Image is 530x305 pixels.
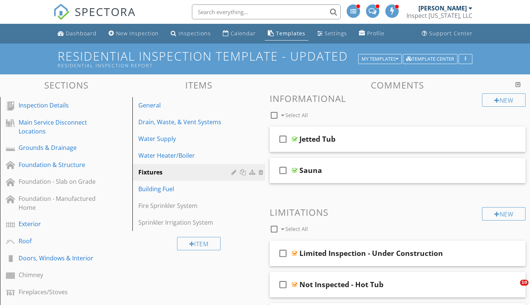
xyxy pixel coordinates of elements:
[132,80,265,90] h3: Items
[482,93,526,107] div: New
[138,184,233,193] div: Building Fuel
[220,27,259,41] a: Calendar
[406,57,454,62] div: Template Center
[299,280,383,289] div: Not Inspected - Hot Tub
[116,30,159,37] div: New Inspection
[403,54,457,64] button: Template Center
[314,27,350,41] a: Settings
[66,30,97,37] div: Dashboard
[299,249,443,258] div: Limited Inspection - Under Construction
[276,30,305,37] div: Templates
[106,27,162,41] a: New Inspection
[19,101,97,110] div: Inspection Details
[138,168,233,177] div: Fixtures
[53,10,136,26] a: SPECTORA
[58,62,360,68] div: Residential Inspection Report
[58,49,472,68] h1: Residential Inspection Template - Updated
[277,161,289,179] i: check_box_outline_blank
[168,27,214,41] a: Inspections
[138,151,233,160] div: Water Heater/Boiler
[19,270,97,279] div: Chimney
[138,134,233,143] div: Water Supply
[362,57,398,62] div: My Templates
[19,194,97,212] div: Foundation - Manufactured Home
[482,207,526,221] div: New
[299,135,335,144] div: Jetted Tub
[285,225,308,232] span: Select All
[19,177,97,186] div: Foundation - Slab on Grade
[419,27,476,41] a: Support Center
[285,112,308,119] span: Select All
[138,101,233,110] div: General
[19,160,97,169] div: Foundation & Structure
[19,143,97,152] div: Grounds & Drainage
[270,93,526,103] h3: Informational
[505,280,523,298] iframe: Intercom live chat
[138,201,233,210] div: Fire Sprinkler System
[19,118,97,136] div: Main Service Disconnect Locations
[75,4,136,19] span: SPECTORA
[358,54,402,64] button: My Templates
[520,280,529,286] span: 10
[277,244,289,262] i: check_box_outline_blank
[138,118,233,126] div: Drain, Waste, & Vent Systems
[325,30,347,37] div: Settings
[19,254,97,263] div: Doors, Windows & Interior
[367,30,385,37] div: Profile
[277,276,289,293] i: check_box_outline_blank
[418,4,467,12] div: [PERSON_NAME]
[270,207,526,217] h3: Limitations
[19,219,97,228] div: Exterior
[53,4,70,20] img: The Best Home Inspection Software - Spectora
[177,237,221,250] div: Item
[231,30,256,37] div: Calendar
[299,166,322,175] div: Sauna
[277,130,289,148] i: check_box_outline_blank
[19,237,97,245] div: Roof
[403,55,457,62] a: Template Center
[407,12,472,19] div: Inspect Montana, LLC
[19,288,97,296] div: Fireplaces/Stoves
[138,218,233,227] div: Sprinkler Irrigation System
[192,4,341,19] input: Search everything...
[55,27,100,41] a: Dashboard
[265,27,308,41] a: Templates
[179,30,211,37] div: Inspections
[270,80,526,90] h3: Comments
[429,30,473,37] div: Support Center
[356,27,388,41] a: Company Profile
